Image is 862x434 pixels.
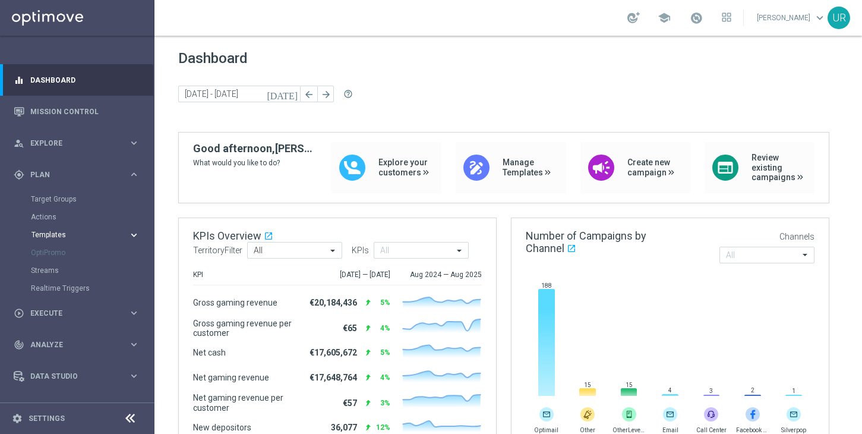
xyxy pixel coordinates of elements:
[13,170,140,180] button: gps_fixed Plan keyboard_arrow_right
[31,226,153,244] div: Templates
[30,140,128,147] span: Explore
[29,415,65,422] a: Settings
[30,96,140,127] a: Mission Control
[31,244,153,262] div: OptiPromo
[12,413,23,424] i: settings
[31,208,153,226] div: Actions
[128,169,140,180] i: keyboard_arrow_right
[128,229,140,241] i: keyboard_arrow_right
[14,339,128,350] div: Analyze
[828,7,850,29] div: UR
[14,308,24,319] i: play_circle_outline
[31,231,116,238] span: Templates
[813,11,826,24] span: keyboard_arrow_down
[13,76,140,85] button: equalizer Dashboard
[31,284,124,293] a: Realtime Triggers
[14,308,128,319] div: Execute
[31,279,153,297] div: Realtime Triggers
[14,64,140,96] div: Dashboard
[31,212,124,222] a: Actions
[128,307,140,319] i: keyboard_arrow_right
[128,137,140,149] i: keyboard_arrow_right
[13,107,140,117] button: Mission Control
[14,138,128,149] div: Explore
[13,139,140,148] button: person_search Explore keyboard_arrow_right
[30,310,128,317] span: Execute
[30,341,128,348] span: Analyze
[14,169,24,180] i: gps_fixed
[13,372,140,381] button: Data Studio keyboard_arrow_right
[14,392,140,423] div: Optibot
[14,169,128,180] div: Plan
[14,96,140,127] div: Mission Control
[14,371,128,382] div: Data Studio
[31,194,124,204] a: Target Groups
[31,190,153,208] div: Target Groups
[30,373,128,380] span: Data Studio
[14,138,24,149] i: person_search
[128,339,140,350] i: keyboard_arrow_right
[31,266,124,275] a: Streams
[13,309,140,318] button: play_circle_outline Execute keyboard_arrow_right
[31,231,128,238] div: Templates
[658,11,671,24] span: school
[756,9,828,27] a: [PERSON_NAME]keyboard_arrow_down
[128,370,140,382] i: keyboard_arrow_right
[31,230,140,240] button: Templates keyboard_arrow_right
[13,340,140,350] button: track_changes Analyze keyboard_arrow_right
[30,171,128,178] span: Plan
[14,339,24,350] i: track_changes
[14,75,24,86] i: equalizer
[30,392,124,423] a: Optibot
[31,262,153,279] div: Streams
[30,64,140,96] a: Dashboard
